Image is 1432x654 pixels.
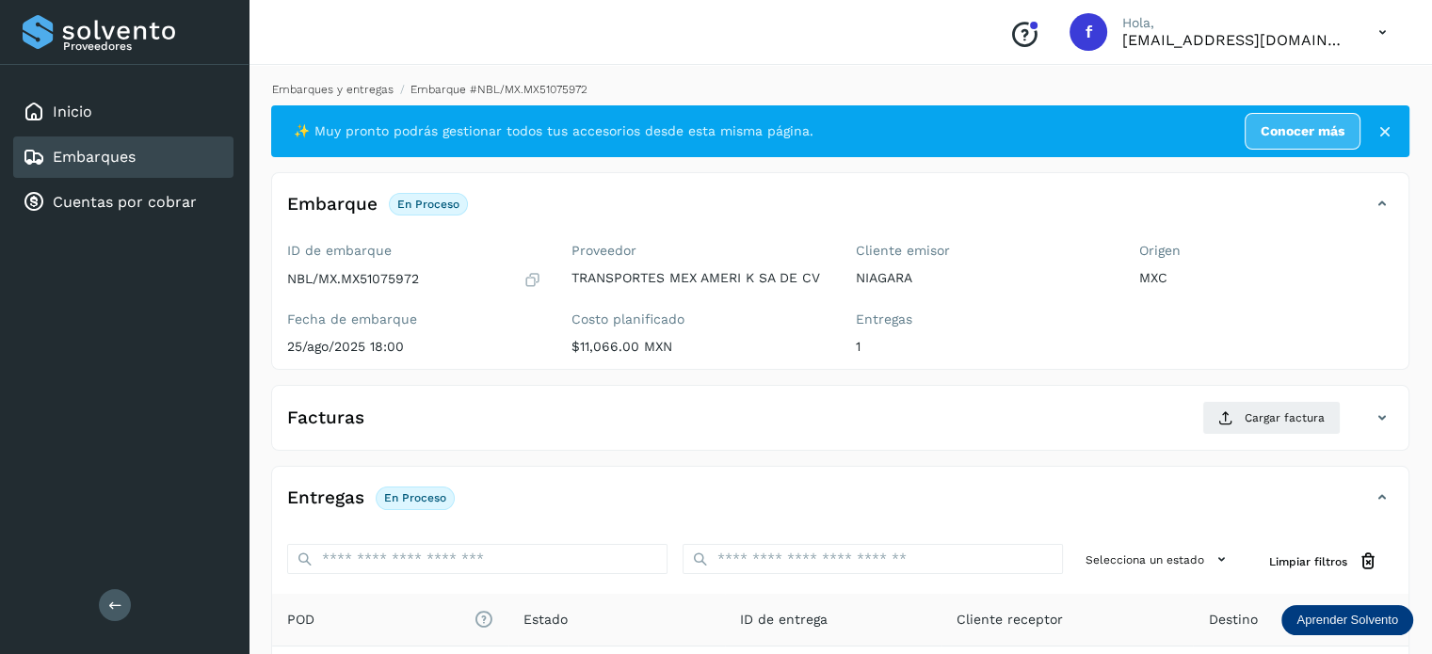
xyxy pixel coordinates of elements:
span: POD [287,610,493,630]
label: Proveedor [571,243,826,259]
a: Embarques [53,148,136,166]
label: Costo planificado [571,311,826,327]
a: Embarques y entregas [272,83,394,96]
label: ID de embarque [287,243,541,259]
div: Aprender Solvento [1281,605,1413,635]
div: Inicio [13,91,233,133]
p: Proveedores [63,40,226,53]
span: Limpiar filtros [1269,553,1347,570]
span: ID de entrega [740,610,828,630]
nav: breadcrumb [271,81,1409,98]
div: FacturasCargar factura [272,401,1408,450]
a: Conocer más [1245,113,1360,150]
p: Aprender Solvento [1296,613,1398,628]
p: 1 [856,339,1110,355]
span: Destino [1208,610,1257,630]
div: EmbarqueEn proceso [272,188,1408,235]
button: Limpiar filtros [1254,544,1393,579]
span: Embarque #NBL/MX.MX51075972 [410,83,587,96]
span: Cliente receptor [957,610,1063,630]
button: Cargar factura [1202,401,1341,435]
p: fyc3@mexamerik.com [1122,31,1348,49]
p: NBL/MX.MX51075972 [287,271,419,287]
span: Cargar factura [1245,409,1325,426]
div: EntregasEn proceso [272,482,1408,529]
h4: Entregas [287,487,364,509]
span: ✨ Muy pronto podrás gestionar todos tus accesorios desde esta misma página. [294,121,813,141]
div: Embarques [13,136,233,178]
div: Cuentas por cobrar [13,182,233,223]
p: En proceso [397,198,459,211]
label: Fecha de embarque [287,311,541,327]
label: Cliente emisor [856,243,1110,259]
label: Origen [1139,243,1393,259]
p: NIAGARA [856,270,1110,286]
h4: Facturas [287,407,364,429]
p: Hola, [1122,15,1348,31]
p: TRANSPORTES MEX AMERI K SA DE CV [571,270,826,286]
p: $11,066.00 MXN [571,339,826,355]
button: Selecciona un estado [1078,544,1239,575]
p: En proceso [384,491,446,504]
span: Estado [523,610,568,630]
p: MXC [1139,270,1393,286]
h4: Embarque [287,194,378,215]
p: 25/ago/2025 18:00 [287,339,541,355]
label: Entregas [856,311,1110,327]
a: Inicio [53,103,92,120]
a: Cuentas por cobrar [53,193,197,211]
